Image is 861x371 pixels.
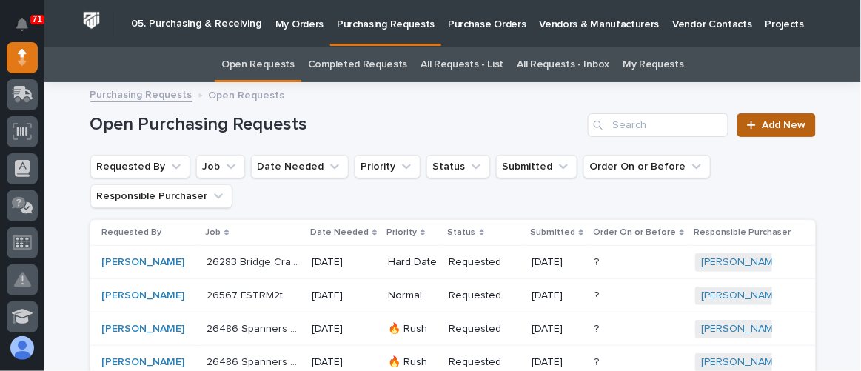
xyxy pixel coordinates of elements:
[737,113,815,137] a: Add New
[221,47,295,82] a: Open Requests
[448,224,476,241] p: Status
[388,256,438,269] p: Hard Date
[7,332,38,364] button: users-avatar
[131,18,261,30] h2: 05. Purchasing & Receiving
[102,356,185,369] a: [PERSON_NAME]
[90,85,192,102] a: Purchasing Requests
[694,224,791,241] p: Responsible Purchaser
[312,356,376,369] p: [DATE]
[102,256,185,269] a: [PERSON_NAME]
[701,323,782,335] a: [PERSON_NAME]
[593,224,676,241] p: Order On or Before
[207,320,302,335] p: 26486 Spanners and Drops
[90,114,583,136] h1: Open Purchasing Requests
[388,323,438,335] p: 🔥 Rush
[33,14,42,24] p: 71
[19,18,38,41] div: Notifications71
[763,120,806,130] span: Add New
[449,290,520,302] p: Requested
[532,290,583,302] p: [DATE]
[701,290,782,302] a: [PERSON_NAME]
[308,47,407,82] a: Completed Requests
[449,256,520,269] p: Requested
[205,224,221,241] p: Job
[594,320,602,335] p: ?
[196,155,245,178] button: Job
[594,287,602,302] p: ?
[583,155,711,178] button: Order On or Before
[449,356,520,369] p: Requested
[532,356,583,369] p: [DATE]
[209,86,285,102] p: Open Requests
[207,253,302,269] p: 26283 Bridge Cranes
[532,256,583,269] p: [DATE]
[517,47,610,82] a: All Requests - Inbox
[102,290,185,302] a: [PERSON_NAME]
[78,7,105,34] img: Workspace Logo
[90,279,816,312] tr: [PERSON_NAME] 26567 FSTRM2t26567 FSTRM2t [DATE]NormalRequested[DATE]?? [PERSON_NAME]
[386,224,417,241] p: Priority
[355,155,421,178] button: Priority
[7,9,38,40] button: Notifications
[388,290,438,302] p: Normal
[449,323,520,335] p: Requested
[102,323,185,335] a: [PERSON_NAME]
[496,155,577,178] button: Submitted
[90,312,816,346] tr: [PERSON_NAME] 26486 Spanners and Drops26486 Spanners and Drops [DATE]🔥 RushRequested[DATE]?? [PER...
[207,287,286,302] p: 26567 FSTRM2t
[594,253,602,269] p: ?
[388,356,438,369] p: 🔥 Rush
[594,353,602,369] p: ?
[251,155,349,178] button: Date Needed
[102,224,162,241] p: Requested By
[90,246,816,279] tr: [PERSON_NAME] 26283 Bridge Cranes26283 Bridge Cranes [DATE]Hard DateRequested[DATE]?? [PERSON_NAME]
[90,184,232,208] button: Responsible Purchaser
[532,323,583,335] p: [DATE]
[426,155,490,178] button: Status
[588,113,728,137] input: Search
[623,47,684,82] a: My Requests
[312,290,376,302] p: [DATE]
[701,256,782,269] a: [PERSON_NAME]
[421,47,503,82] a: All Requests - List
[312,256,376,269] p: [DATE]
[530,224,575,241] p: Submitted
[312,323,376,335] p: [DATE]
[90,155,190,178] button: Requested By
[310,224,369,241] p: Date Needed
[207,353,302,369] p: 26486 Spanners and Drops
[701,356,782,369] a: [PERSON_NAME]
